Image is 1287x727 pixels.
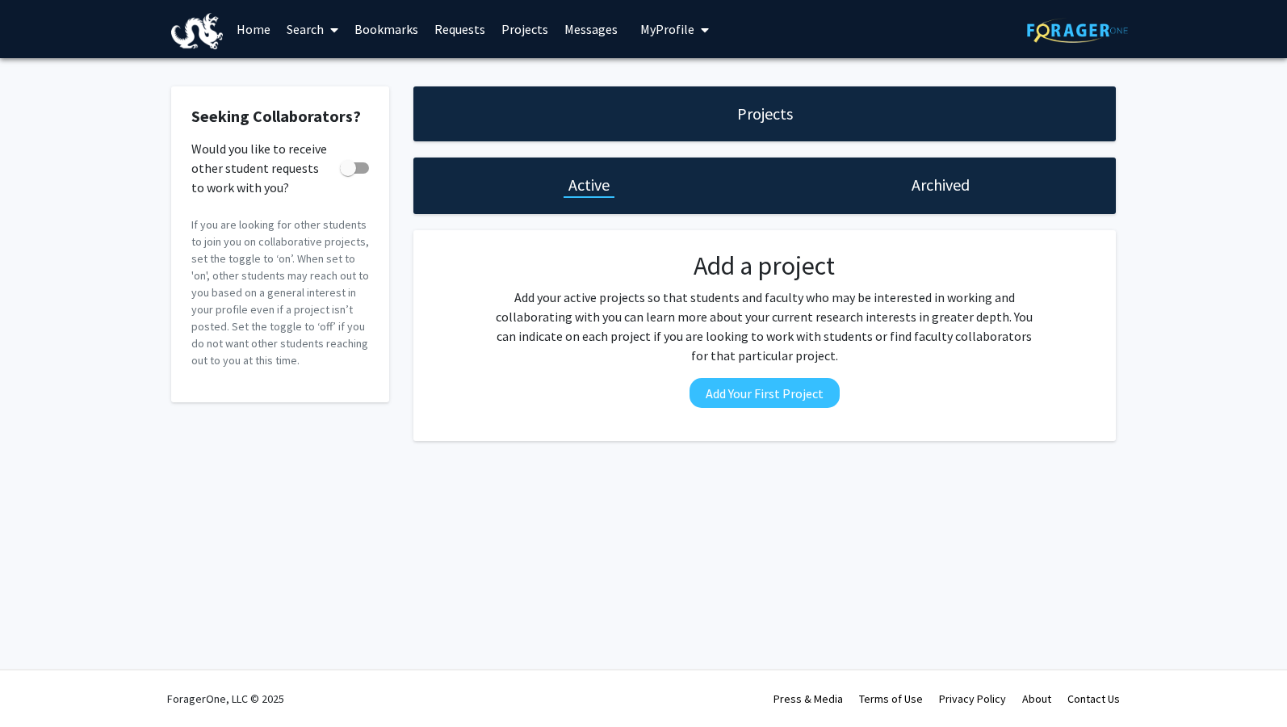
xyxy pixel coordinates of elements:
[279,1,346,57] a: Search
[191,216,369,369] p: If you are looking for other students to join you on collaborative projects, set the toggle to ‘o...
[859,691,923,706] a: Terms of Use
[939,691,1006,706] a: Privacy Policy
[912,174,970,196] h1: Archived
[491,288,1038,365] p: Add your active projects so that students and faculty who may be interested in working and collab...
[1067,691,1120,706] a: Contact Us
[191,107,369,126] h2: Seeking Collaborators?
[1027,18,1128,43] img: ForagerOne Logo
[191,139,333,197] span: Would you like to receive other student requests to work with you?
[556,1,626,57] a: Messages
[426,1,493,57] a: Requests
[167,670,284,727] div: ForagerOne, LLC © 2025
[346,1,426,57] a: Bookmarks
[491,250,1038,281] h2: Add a project
[1022,691,1051,706] a: About
[228,1,279,57] a: Home
[737,103,793,125] h1: Projects
[690,378,840,408] button: Add Your First Project
[493,1,556,57] a: Projects
[640,21,694,37] span: My Profile
[12,654,69,715] iframe: Chat
[171,13,223,49] img: Drexel University Logo
[773,691,843,706] a: Press & Media
[568,174,610,196] h1: Active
